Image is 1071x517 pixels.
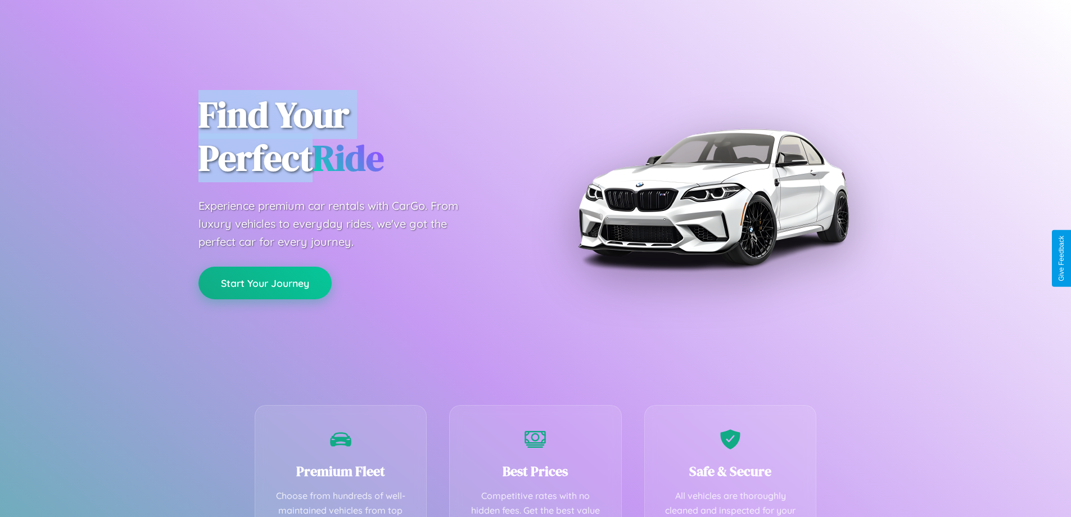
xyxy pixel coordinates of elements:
[198,93,519,180] h1: Find Your Perfect
[313,133,384,182] span: Ride
[198,197,480,251] p: Experience premium car rentals with CarGo. From luxury vehicles to everyday rides, we've got the ...
[1058,236,1065,281] div: Give Feedback
[662,462,799,480] h3: Safe & Secure
[272,462,410,480] h3: Premium Fleet
[572,56,853,338] img: Premium BMW car rental vehicle
[467,462,604,480] h3: Best Prices
[198,267,332,299] button: Start Your Journey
